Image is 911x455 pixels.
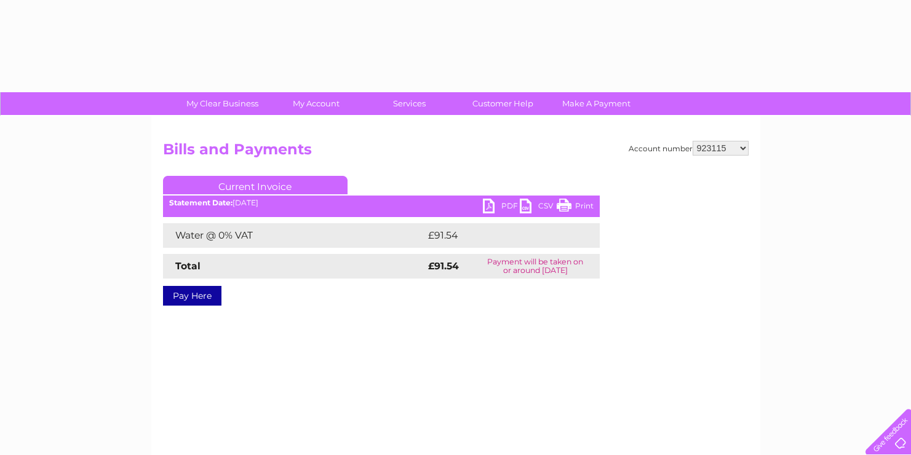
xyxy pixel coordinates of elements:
[483,199,520,216] a: PDF
[546,92,647,115] a: Make A Payment
[520,199,557,216] a: CSV
[163,199,600,207] div: [DATE]
[163,141,749,164] h2: Bills and Payments
[163,176,348,194] a: Current Invoice
[557,199,594,216] a: Print
[425,223,574,248] td: £91.54
[172,92,273,115] a: My Clear Business
[471,254,600,279] td: Payment will be taken on or around [DATE]
[265,92,367,115] a: My Account
[175,260,201,272] strong: Total
[359,92,460,115] a: Services
[163,286,221,306] a: Pay Here
[629,141,749,156] div: Account number
[452,92,554,115] a: Customer Help
[428,260,459,272] strong: £91.54
[163,223,425,248] td: Water @ 0% VAT
[169,198,233,207] b: Statement Date:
